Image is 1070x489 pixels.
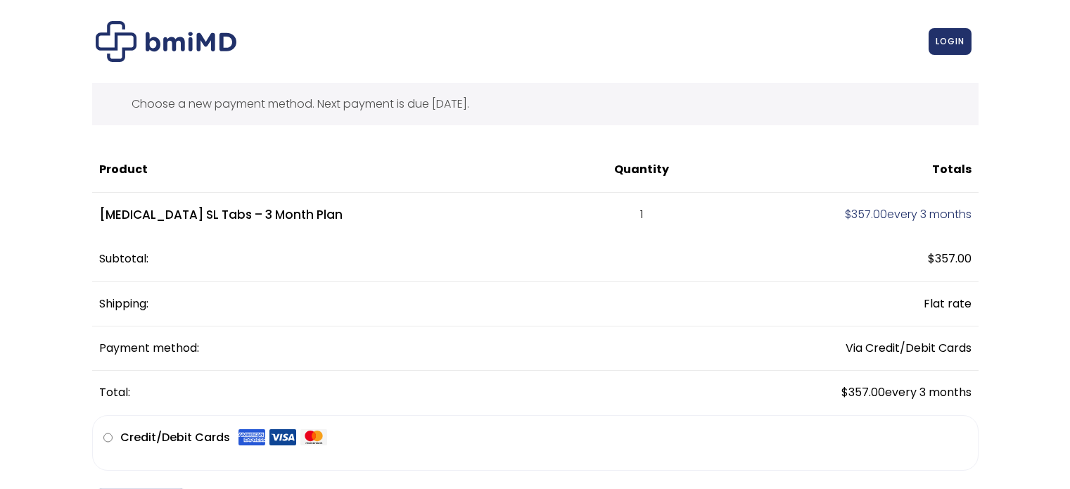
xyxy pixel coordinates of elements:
th: Quantity [577,148,707,192]
td: 1 [577,193,707,238]
th: Product [92,148,577,192]
span: 357.00 [928,250,972,267]
span: $ [845,206,851,222]
th: Total: [92,371,707,414]
span: $ [928,250,935,267]
img: Mastercard [300,429,327,446]
td: Via Credit/Debit Cards [706,326,978,371]
td: [MEDICAL_DATA] SL Tabs – 3 Month Plan [92,193,577,238]
img: Amex [238,429,265,446]
label: Credit/Debit Cards [120,426,327,449]
th: Subtotal: [92,237,707,281]
th: Payment method: [92,326,707,371]
span: 357.00 [841,384,885,400]
span: 357.00 [845,206,887,222]
div: Choose a new payment method. Next payment is due [DATE]. [92,83,979,125]
img: Checkout [96,21,236,62]
td: every 3 months [706,371,978,414]
th: Totals [706,148,978,192]
img: Visa [269,429,296,446]
span: LOGIN [936,35,964,47]
td: Flat rate [706,282,978,326]
th: Shipping: [92,282,707,326]
span: $ [841,384,848,400]
a: LOGIN [929,28,972,55]
td: every 3 months [706,193,978,238]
